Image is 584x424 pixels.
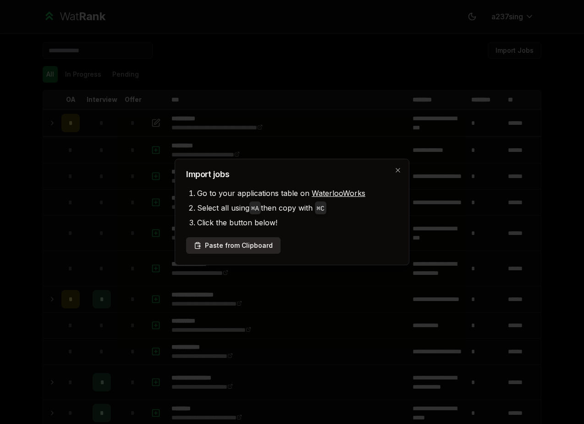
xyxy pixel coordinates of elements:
code: ⌘ A [251,205,259,212]
a: WaterlooWorks [312,189,365,198]
li: Go to your applications table on [197,186,398,201]
li: Click the button below! [197,215,398,230]
h2: Import jobs [186,170,398,179]
button: Paste from Clipboard [186,237,281,254]
li: Select all using then copy with [197,201,398,215]
code: ⌘ C [317,205,325,212]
